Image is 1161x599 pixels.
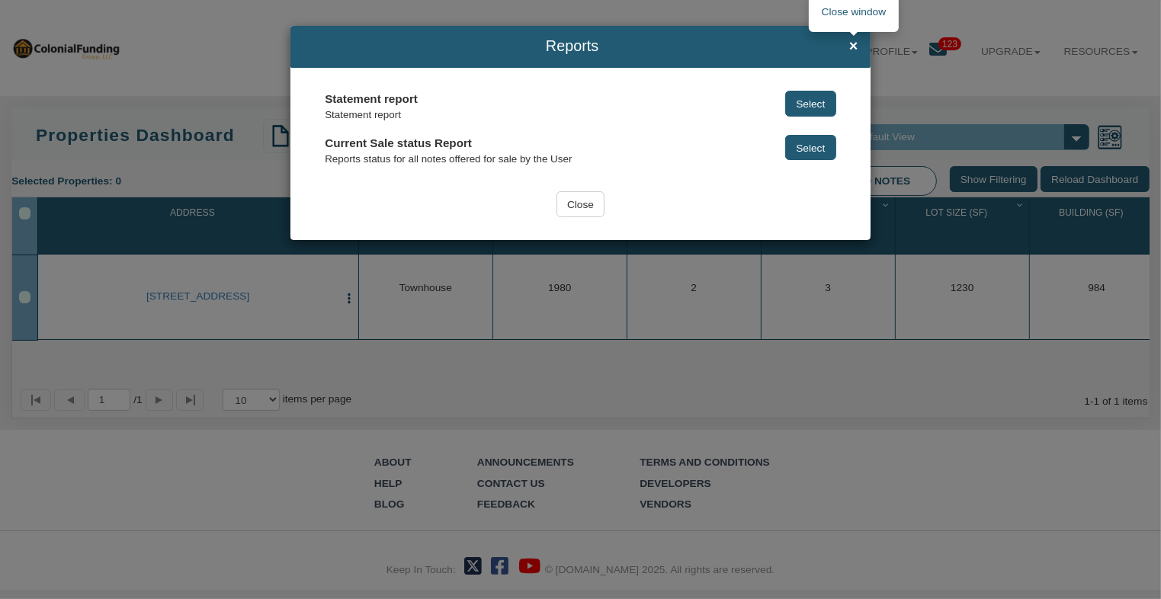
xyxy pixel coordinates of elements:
div: Statement report [325,107,759,122]
span: × [849,38,858,55]
button: Select [785,91,836,117]
div: Statement report [325,91,759,107]
span: Reports [303,38,842,55]
div: Reports status for all notes offered for sale by the User [325,152,759,166]
div: Current Sale status Report [325,135,759,152]
button: Select [785,135,836,161]
input: Close [556,191,605,217]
